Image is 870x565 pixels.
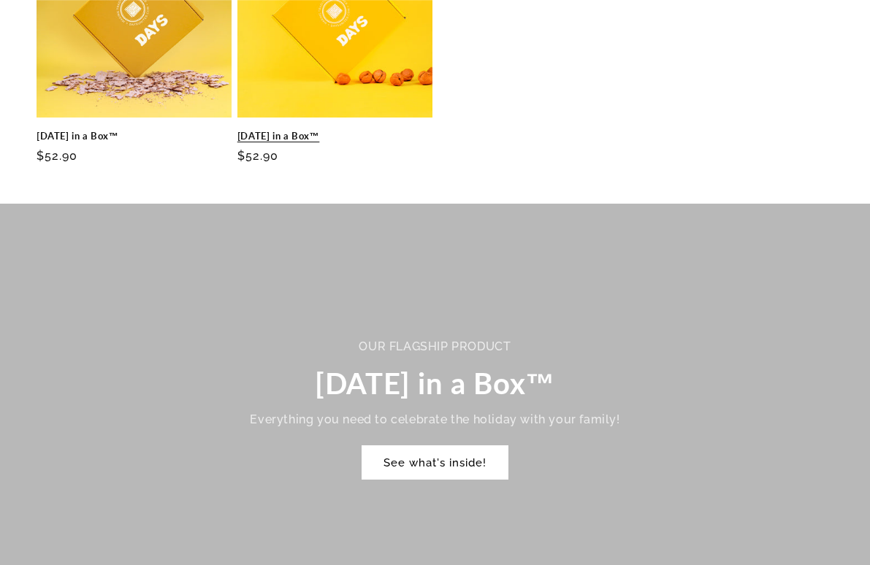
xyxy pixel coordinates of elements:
a: See what's inside! [362,445,508,480]
a: [DATE] in a Box™ [37,130,232,142]
span: Everything you need to celebrate the holiday with your family! [250,412,619,426]
a: [DATE] in a Box™ [237,130,432,142]
span: [DATE] in a Box™ [315,366,555,401]
div: Our flagship product [250,337,619,358]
